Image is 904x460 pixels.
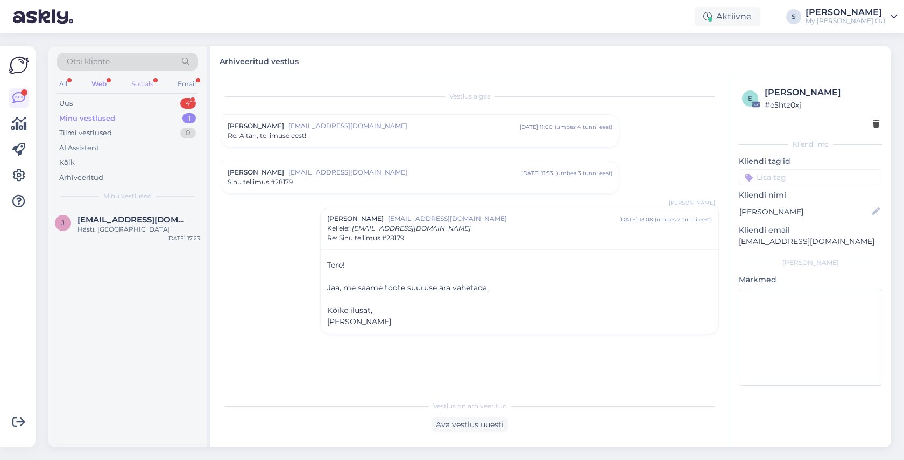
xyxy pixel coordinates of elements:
[520,123,553,131] div: [DATE] 11:00
[175,77,198,91] div: Email
[739,169,882,185] input: Lisa tag
[288,168,521,177] span: [EMAIL_ADDRESS][DOMAIN_NAME]
[57,77,69,91] div: All
[655,215,712,224] div: ( umbes 2 tunni eest )
[129,77,156,91] div: Socials
[806,8,898,25] a: [PERSON_NAME]My [PERSON_NAME] OÜ
[327,305,372,315] span: Kõike ilusat,
[327,233,404,243] span: Re: Sinu tellimus #28179
[228,131,306,141] span: Re: Aitäh, tellimuse eest!
[352,224,471,232] span: [EMAIL_ADDRESS][DOMAIN_NAME]
[327,317,391,326] span: [PERSON_NAME]
[739,274,882,285] p: Märkmed
[327,224,350,232] span: Kellele :
[432,417,508,432] div: Ava vestlus uuesti
[521,169,553,177] div: [DATE] 11:53
[765,86,879,99] div: [PERSON_NAME]
[327,260,345,270] span: Tere!
[103,191,152,201] span: Minu vestlused
[669,199,715,207] span: [PERSON_NAME]
[739,225,882,236] p: Kliendi email
[61,219,65,227] span: j
[327,283,489,292] span: Jaa, me saame toote suuruse ära vahetada.
[555,123,612,131] div: ( umbes 4 tunni eest )
[59,98,73,109] div: Uus
[77,215,189,225] span: juliaoja91@gmail.com
[228,177,293,187] span: Sinu tellimus #28179
[619,215,653,224] div: [DATE] 13:08
[748,94,752,102] span: e
[59,157,75,168] div: Kõik
[67,56,110,67] span: Otsi kliente
[228,121,284,131] span: [PERSON_NAME]
[59,172,103,183] div: Arhiveeritud
[180,98,196,109] div: 4
[786,9,801,24] div: S
[739,236,882,247] p: [EMAIL_ADDRESS][DOMAIN_NAME]
[739,190,882,201] p: Kliendi nimi
[288,121,520,131] span: [EMAIL_ADDRESS][DOMAIN_NAME]
[765,99,879,111] div: # e5htz0xj
[228,168,284,177] span: [PERSON_NAME]
[806,8,886,17] div: [PERSON_NAME]
[9,55,29,75] img: Askly Logo
[388,214,619,224] span: [EMAIL_ADDRESS][DOMAIN_NAME]
[180,128,196,138] div: 0
[327,214,384,224] span: [PERSON_NAME]
[695,7,760,26] div: Aktiivne
[739,156,882,167] p: Kliendi tag'id
[167,234,200,242] div: [DATE] 17:23
[806,17,886,25] div: My [PERSON_NAME] OÜ
[221,92,719,101] div: Vestlus algas
[739,140,882,149] div: Kliendi info
[59,143,99,154] div: AI Assistent
[433,401,507,411] span: Vestlus on arhiveeritud
[739,258,882,268] div: [PERSON_NAME]
[59,113,115,124] div: Minu vestlused
[59,128,112,138] div: Tiimi vestlused
[182,113,196,124] div: 1
[220,53,299,67] label: Arhiveeritud vestlus
[739,206,870,218] input: Lisa nimi
[89,77,109,91] div: Web
[555,169,612,177] div: ( umbes 3 tunni eest )
[77,225,200,234] div: Hästi. [GEOGRAPHIC_DATA]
